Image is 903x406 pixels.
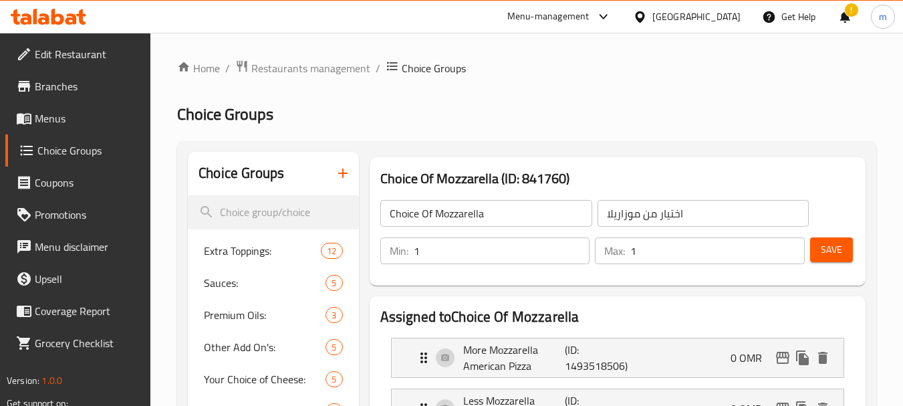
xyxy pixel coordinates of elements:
span: 1.0.0 [41,372,62,389]
span: Premium Oils: [204,307,326,323]
div: Your Choice of Cheese:5 [188,363,358,395]
p: More Mozzarella American Pizza [463,342,565,374]
span: Your Choice of Cheese: [204,371,326,387]
div: Sauces:5 [188,267,358,299]
a: Menus [5,102,151,134]
span: Other Add On's: [204,339,326,355]
a: Promotions [5,199,151,231]
span: Choice Groups [177,99,273,129]
a: Edit Restaurant [5,38,151,70]
span: Promotions [35,207,140,223]
li: Expand [380,332,855,383]
div: Choices [326,307,342,323]
li: / [376,60,380,76]
p: (ID: 1493518506) [565,342,633,374]
a: Grocery Checklist [5,327,151,359]
span: Restaurants management [251,60,370,76]
div: [GEOGRAPHIC_DATA] [652,9,741,24]
button: duplicate [793,348,813,368]
span: Version: [7,372,39,389]
a: Coupons [5,167,151,199]
span: Upsell [35,271,140,287]
div: Other Add On's:5 [188,331,358,363]
div: Expand [392,338,844,377]
span: 12 [321,245,342,258]
div: Extra Toppings:12 [188,235,358,267]
a: Coverage Report [5,295,151,327]
span: Branches [35,78,140,94]
div: Premium Oils:3 [188,299,358,331]
span: Extra Toppings: [204,243,321,259]
span: Menus [35,110,140,126]
h2: Assigned to Choice Of Mozzarella [380,307,855,327]
h2: Choice Groups [199,163,284,183]
input: search [188,195,358,229]
p: Min: [390,243,408,259]
span: Coverage Report [35,303,140,319]
div: Menu-management [507,9,590,25]
a: Home [177,60,220,76]
span: Choice Groups [402,60,466,76]
li: / [225,60,230,76]
h3: Choice Of Mozzarella (ID: 841760) [380,168,855,189]
span: Coupons [35,175,140,191]
span: 3 [326,309,342,322]
span: 5 [326,277,342,290]
span: Edit Restaurant [35,46,140,62]
button: edit [773,348,793,368]
span: Save [821,241,842,258]
span: Grocery Checklist [35,335,140,351]
button: delete [813,348,833,368]
span: 5 [326,373,342,386]
a: Choice Groups [5,134,151,167]
span: Sauces: [204,275,326,291]
span: m [879,9,887,24]
span: 5 [326,341,342,354]
a: Branches [5,70,151,102]
p: 0 OMR [731,350,773,366]
a: Upsell [5,263,151,295]
span: Menu disclaimer [35,239,140,255]
p: Max: [604,243,625,259]
span: Choice Groups [37,142,140,159]
nav: breadcrumb [177,60,876,77]
button: Save [810,237,853,262]
a: Menu disclaimer [5,231,151,263]
a: Restaurants management [235,60,370,77]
